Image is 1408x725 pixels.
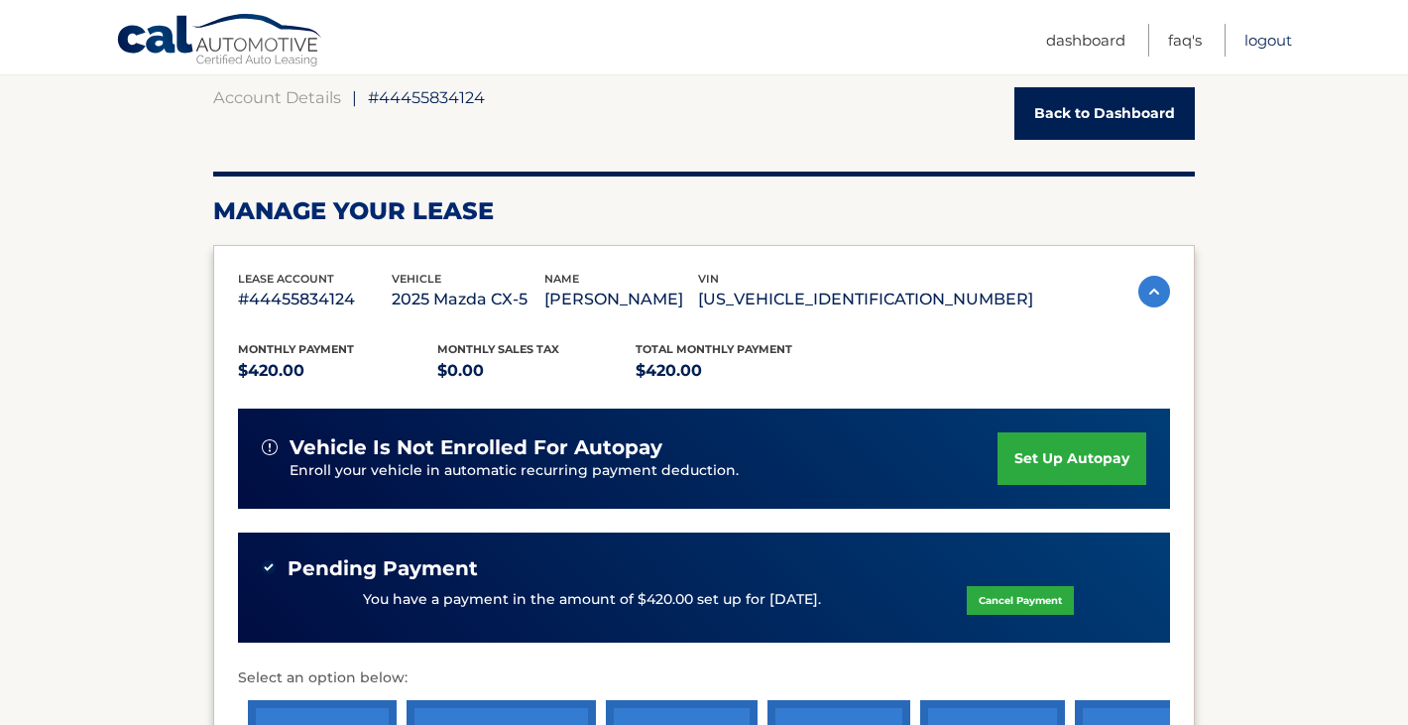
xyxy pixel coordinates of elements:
[1046,24,1125,57] a: Dashboard
[437,357,637,385] p: $0.00
[352,87,357,107] span: |
[1244,24,1292,57] a: Logout
[213,87,341,107] a: Account Details
[636,342,792,356] span: Total Monthly Payment
[698,272,719,286] span: vin
[636,357,835,385] p: $420.00
[213,196,1195,226] h2: Manage Your Lease
[392,286,545,313] p: 2025 Mazda CX-5
[544,286,698,313] p: [PERSON_NAME]
[238,286,392,313] p: #44455834124
[288,556,478,581] span: Pending Payment
[1138,276,1170,307] img: accordion-active.svg
[238,666,1170,690] p: Select an option below:
[1014,87,1195,140] a: Back to Dashboard
[392,272,441,286] span: vehicle
[116,13,324,70] a: Cal Automotive
[238,357,437,385] p: $420.00
[238,342,354,356] span: Monthly Payment
[1168,24,1202,57] a: FAQ's
[997,432,1146,485] a: set up autopay
[544,272,579,286] span: name
[290,435,662,460] span: vehicle is not enrolled for autopay
[698,286,1033,313] p: [US_VEHICLE_IDENTIFICATION_NUMBER]
[437,342,559,356] span: Monthly sales Tax
[967,586,1074,615] a: Cancel Payment
[238,272,334,286] span: lease account
[262,560,276,574] img: check-green.svg
[262,439,278,455] img: alert-white.svg
[368,87,485,107] span: #44455834124
[290,460,997,482] p: Enroll your vehicle in automatic recurring payment deduction.
[363,589,821,611] p: You have a payment in the amount of $420.00 set up for [DATE].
